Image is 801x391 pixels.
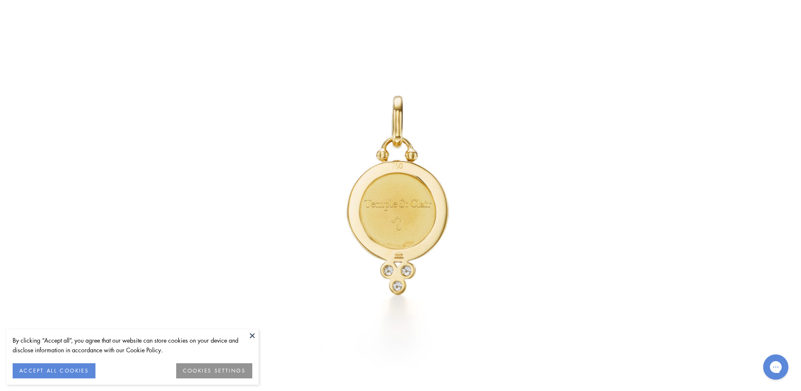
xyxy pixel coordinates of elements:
button: COOKIES SETTINGS [176,363,252,378]
iframe: Gorgias live chat messenger [759,351,793,383]
div: By clicking “Accept all”, you agree that our website can store cookies on your device and disclos... [13,336,252,355]
button: ACCEPT ALL COOKIES [13,363,95,378]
